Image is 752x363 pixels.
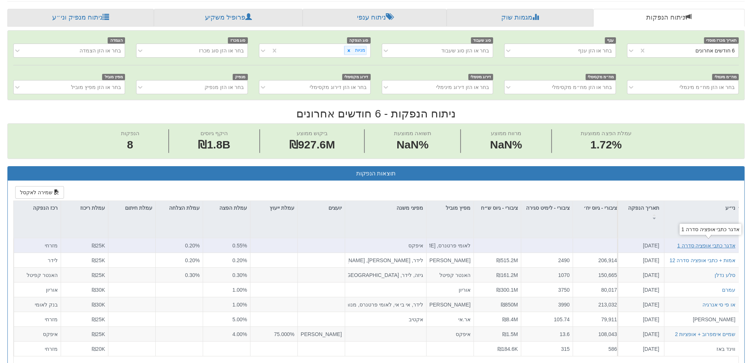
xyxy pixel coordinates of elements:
[17,286,58,294] div: אוריון
[524,286,570,294] div: 3750
[92,331,105,337] span: ₪25K
[620,345,659,353] div: [DATE]
[524,331,570,338] div: 13.6
[206,242,247,249] div: 0.55%
[429,286,471,294] div: אוריון
[394,137,431,153] span: NaN%
[121,130,139,136] span: הנפקות
[429,301,471,308] div: [PERSON_NAME]
[680,224,741,235] div: אדגר כתבי אופציה סדרה 1
[573,201,620,223] div: ציבורי - גיוס יח׳
[71,83,121,91] div: בחר או הזן מפיץ מוביל
[348,301,423,308] div: לידר, אי בי אי, לאומי פרטנרס, מנורה
[524,316,570,323] div: 105.74
[620,316,659,323] div: [DATE]
[524,271,570,279] div: 1070
[250,201,297,215] div: עמלת ייעוץ
[80,47,121,54] div: בחר או הזן הצמדה
[121,137,139,153] span: 8
[586,74,616,80] span: מח״מ מקסימלי
[342,74,371,80] span: דירוג מקסימלי
[159,257,200,264] div: 0.20%
[490,137,522,153] span: NaN%
[348,257,423,264] div: לידר, [PERSON_NAME], [PERSON_NAME], [PERSON_NAME], י.א.צ השקעות
[17,331,58,338] div: איפקס
[289,138,335,151] span: ₪927.6M
[620,331,659,338] div: [DATE]
[702,301,735,308] button: או פי סי אנרגיה
[576,331,617,338] div: 108,043
[92,346,105,352] span: ₪20K
[581,130,631,136] span: עמלת הפצה ממוצעת
[501,302,518,308] span: ₪850M
[576,286,617,294] div: 80,017
[206,301,247,308] div: 1.00%
[426,201,473,215] div: מפיץ מוביל
[92,243,105,249] span: ₪25K
[620,271,659,279] div: [DATE]
[664,201,738,215] div: ני״ע
[446,9,593,27] a: מגמות שוק
[578,47,612,54] div: בחר או הזן ענף
[297,130,328,136] span: ביקוש ממוצע
[206,316,247,323] div: 5.00%
[620,286,659,294] div: [DATE]
[429,242,471,249] div: לאומי פרטנרס, [PERSON_NAME]
[233,74,248,80] span: מנפיק
[521,201,573,223] div: ציבורי - לימיט סגירה
[347,37,371,44] span: סוג הנפקה
[496,272,518,278] span: ₪161.2M
[524,301,570,308] div: 3990
[581,137,631,153] span: 1.72%
[301,331,342,338] div: [PERSON_NAME]
[576,316,617,323] div: 79,911
[496,257,518,263] span: ₪515.2M
[17,242,58,249] div: מזרחי
[491,130,521,136] span: מרווח ממוצע
[679,83,735,91] div: בחר או הזן מח״מ מינמלי
[675,331,735,338] div: שמיים אימפרוב + אופציות 2
[17,301,58,308] div: בנק לאומי
[429,257,471,264] div: [PERSON_NAME]
[159,271,200,279] div: 0.30%
[704,37,739,44] span: תאריך מכרז מוסדי
[14,201,61,215] div: רכז הנפקה
[156,201,203,215] div: עמלת הצלחה
[303,9,446,27] a: ניתוח ענפי
[576,271,617,279] div: 150,665
[605,37,616,44] span: ענף
[667,316,735,323] div: [PERSON_NAME]
[593,9,745,27] a: ניתוח הנפקות
[310,83,367,91] div: בחר או הזן דירוג מקסימלי
[92,287,105,293] span: ₪30K
[203,201,250,215] div: עמלת הפצה
[552,83,612,91] div: בחר או הזן מח״מ מקסימלי
[620,242,659,249] div: [DATE]
[253,331,294,338] div: 75.000%
[159,242,200,249] div: 0.20%
[206,286,247,294] div: 1.00%
[228,37,248,44] span: סוג מכרז
[524,257,570,264] div: 2490
[61,201,108,215] div: עמלת ריכוז
[576,345,617,353] div: 586
[576,257,617,264] div: 206,914
[298,201,345,215] div: יועצים
[92,257,105,263] span: ₪25K
[15,186,64,199] button: שמירה לאקסל
[502,316,518,322] span: ₪8.4M
[715,271,735,279] div: סלע נדלן
[17,345,58,353] div: מזרחי
[695,47,735,54] div: 6 חודשים אחרונים
[670,257,735,264] div: אמות + כתבי אופציה סדרה 12
[722,286,735,294] button: עמרם
[429,331,471,338] div: איפקס
[205,83,244,91] div: בחר או הזן מנפיק
[712,74,739,80] span: מח״מ מינמלי
[677,242,735,249] div: אדגר כתבי אופציה סדרה 1
[394,130,431,136] span: תשואה ממוצעת
[474,201,521,223] div: ציבורי - גיוס ש״ח
[620,257,659,264] div: [DATE]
